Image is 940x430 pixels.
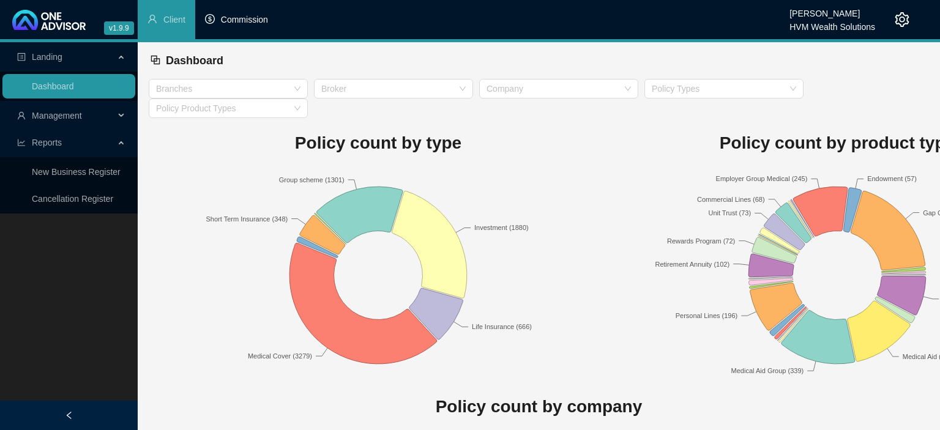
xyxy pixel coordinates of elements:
[17,53,26,61] span: profile
[221,15,268,24] span: Commission
[867,175,917,182] text: Endowment (57)
[147,14,157,24] span: user
[17,138,26,147] span: line-chart
[32,194,113,204] a: Cancellation Register
[248,352,312,360] text: Medical Cover (3279)
[149,393,929,420] h1: Policy count by company
[206,215,288,222] text: Short Term Insurance (348)
[104,21,134,35] span: v1.9.9
[789,17,875,30] div: HVM Wealth Solutions
[472,323,532,330] text: Life Insurance (666)
[32,138,62,147] span: Reports
[895,12,909,27] span: setting
[32,52,62,62] span: Landing
[205,14,215,24] span: dollar
[279,176,345,183] text: Group scheme (1301)
[150,54,161,65] span: block
[708,209,751,217] text: Unit Trust (73)
[697,195,765,202] text: Commercial Lines (68)
[474,224,529,231] text: Investment (1880)
[731,367,804,374] text: Medical Aid Group (339)
[12,10,86,30] img: 2df55531c6924b55f21c4cf5d4484680-logo-light.svg
[716,175,808,182] text: Employer Group Medical (245)
[149,130,608,157] h1: Policy count by type
[676,312,738,319] text: Personal Lines (196)
[166,54,223,67] span: Dashboard
[163,15,185,24] span: Client
[32,81,74,91] a: Dashboard
[789,3,875,17] div: [PERSON_NAME]
[655,260,729,267] text: Retirement Annuity (102)
[32,111,82,120] span: Management
[32,167,121,177] a: New Business Register
[65,411,73,420] span: left
[667,237,735,244] text: Rewards Program (72)
[17,111,26,120] span: user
